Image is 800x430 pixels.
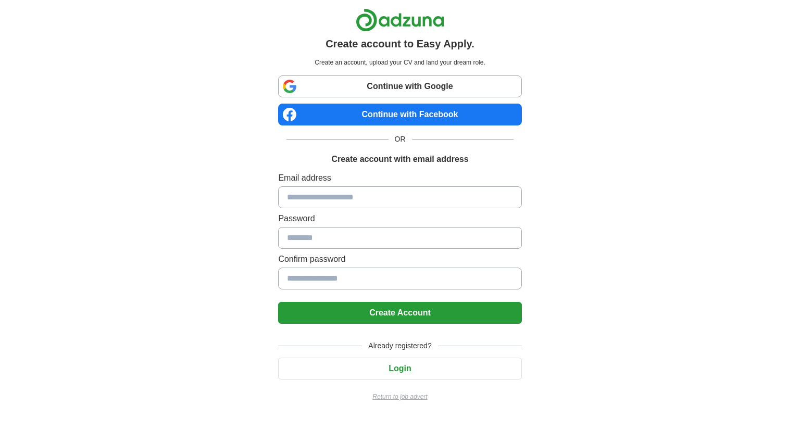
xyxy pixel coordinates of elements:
label: Password [278,212,521,225]
a: Continue with Facebook [278,104,521,125]
p: Create an account, upload your CV and land your dream role. [280,58,519,67]
button: Create Account [278,302,521,324]
a: Return to job advert [278,392,521,401]
span: OR [389,134,412,145]
span: Already registered? [362,340,438,351]
button: Login [278,358,521,380]
a: Login [278,364,521,373]
h1: Create account with email address [331,153,468,166]
label: Confirm password [278,253,521,265]
label: Email address [278,172,521,184]
h1: Create account to Easy Apply. [326,36,474,52]
a: Continue with Google [278,75,521,97]
img: Adzuna logo [356,8,444,32]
